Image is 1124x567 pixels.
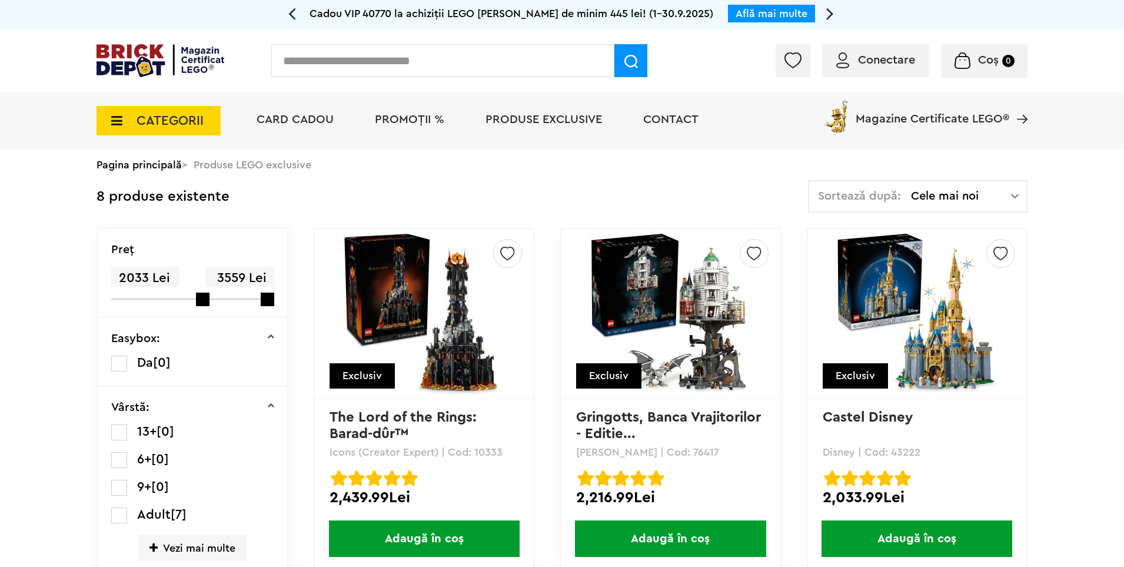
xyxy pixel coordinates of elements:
[822,520,1012,557] span: Adaugă în coș
[97,150,1027,180] div: > Produse LEGO exclusive
[643,114,699,125] a: Contact
[111,333,160,344] p: Easybox:
[818,190,901,202] span: Sortează după:
[151,480,169,493] span: [0]
[111,402,149,413] p: Vârstă:
[595,470,611,486] img: Evaluare cu stele
[401,470,418,486] img: Evaluare cu stele
[736,8,807,19] a: Află mai multe
[205,267,274,290] span: 3559 Lei
[823,363,888,389] div: Exclusiv
[375,114,444,125] a: PROMOȚII %
[384,470,400,486] img: Evaluare cu stele
[137,356,153,369] span: Da
[97,180,230,214] div: 8 produse existente
[111,267,179,290] span: 2033 Lei
[485,114,602,125] a: Produse exclusive
[648,470,664,486] img: Evaluare cu stele
[576,363,641,389] div: Exclusiv
[576,447,765,457] p: [PERSON_NAME] | Cod: 76417
[808,520,1026,557] a: Adaugă în coș
[153,356,171,369] span: [0]
[1009,98,1027,110] a: Magazine Certificate LEGO®
[836,54,915,66] a: Conectare
[157,425,174,438] span: [0]
[330,490,518,505] div: 2,439.99Lei
[877,470,893,486] img: Evaluare cu stele
[823,490,1012,505] div: 2,033.99Lei
[1002,55,1015,67] small: 0
[576,490,765,505] div: 2,216.99Lei
[257,114,334,125] a: Card Cadou
[823,410,913,425] a: Castel Disney
[575,520,766,557] span: Adaugă în coș
[859,470,876,486] img: Evaluare cu stele
[111,244,134,256] p: Preţ
[561,520,780,557] a: Adaugă în coș
[348,470,365,486] img: Evaluare cu stele
[330,447,518,457] p: Icons (Creator Expert) | Cod: 10333
[366,470,383,486] img: Evaluare cu stele
[138,535,247,561] span: Vezi mai multe
[331,470,347,486] img: Evaluare cu stele
[137,114,204,127] span: CATEGORII
[577,470,594,486] img: Evaluare cu stele
[630,470,647,486] img: Evaluare cu stele
[137,453,151,466] span: 6+
[315,520,533,557] a: Adaugă în coș
[97,160,182,170] a: Pagina principală
[137,508,171,521] span: Adult
[613,470,629,486] img: Evaluare cu stele
[137,480,151,493] span: 9+
[137,425,157,438] span: 13+
[171,508,187,521] span: [7]
[823,447,1012,457] p: Disney | Cod: 43222
[151,453,169,466] span: [0]
[824,470,840,486] img: Evaluare cu stele
[978,54,999,66] span: Coș
[911,190,1011,202] span: Cele mai noi
[858,54,915,66] span: Conectare
[834,231,999,396] img: Castel Disney
[310,8,713,19] span: Cadou VIP 40770 la achiziții LEGO [PERSON_NAME] de minim 445 lei! (1-30.9.2025)
[588,231,753,396] img: Gringotts, Banca Vrajitorilor - Editie de colectie
[894,470,911,486] img: Evaluare cu stele
[856,98,1009,125] span: Magazine Certificate LEGO®
[330,410,481,441] a: The Lord of the Rings: Barad-dûr™
[842,470,858,486] img: Evaluare cu stele
[342,231,507,396] img: The Lord of the Rings: Barad-dûr™
[329,520,520,557] span: Adaugă în coș
[576,410,765,441] a: Gringotts, Banca Vrajitorilor - Editie...
[330,363,395,389] div: Exclusiv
